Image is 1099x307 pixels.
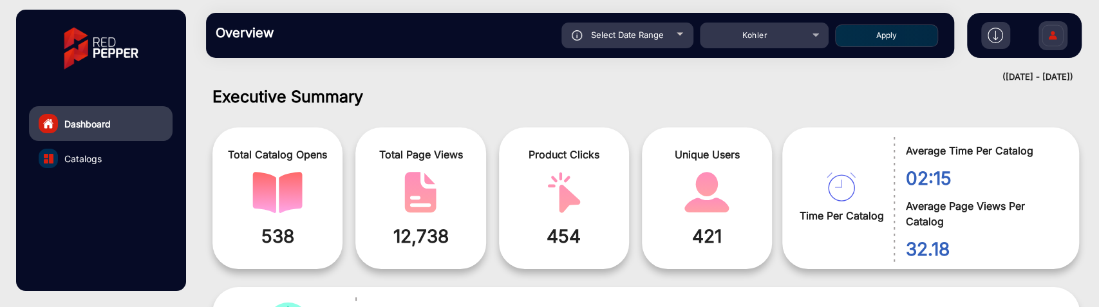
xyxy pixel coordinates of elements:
img: icon [572,30,583,41]
span: Select Date Range [591,30,664,40]
span: 02:15 [905,165,1060,192]
img: catalog [682,172,732,213]
button: Apply [835,24,938,47]
span: 32.18 [905,236,1060,263]
span: Average Page Views Per Catalog [905,198,1060,229]
img: catalog [827,172,856,201]
img: catalog [44,154,53,163]
img: catalog [395,172,446,213]
img: catalog [252,172,303,213]
span: 538 [222,223,333,250]
img: Sign%20Up.svg [1039,15,1066,60]
img: catalog [539,172,589,213]
span: 421 [652,223,762,250]
span: Kohler [742,30,767,40]
span: Unique Users [652,147,762,162]
div: ([DATE] - [DATE]) [193,71,1073,84]
a: Dashboard [29,106,173,141]
span: Dashboard [64,117,111,131]
a: Catalogs [29,141,173,176]
span: 454 [509,223,619,250]
span: Total Page Views [365,147,476,162]
img: vmg-logo [55,16,147,80]
span: 12,738 [365,223,476,250]
span: Total Catalog Opens [222,147,333,162]
span: Product Clicks [509,147,619,162]
span: Catalogs [64,152,102,165]
h1: Executive Summary [212,87,1080,106]
img: home [42,118,54,129]
span: Average Time Per Catalog [905,143,1060,158]
img: h2download.svg [988,28,1003,43]
h3: Overview [216,25,396,41]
